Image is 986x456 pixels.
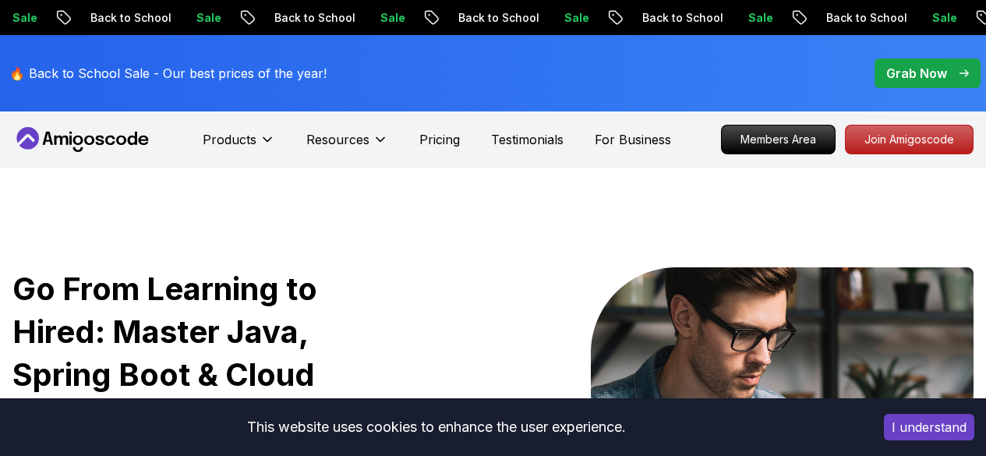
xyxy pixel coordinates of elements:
[267,10,317,26] p: Sale
[491,130,564,149] a: Testimonials
[635,10,685,26] p: Sale
[722,125,835,154] p: Members Area
[306,130,388,161] button: Resources
[419,130,460,149] a: Pricing
[713,10,819,26] p: Back to School
[203,130,256,149] p: Products
[203,130,275,161] button: Products
[12,410,861,444] div: This website uses cookies to enhance the user experience.
[345,10,451,26] p: Back to School
[721,125,836,154] a: Members Area
[886,64,947,83] p: Grab Now
[529,10,635,26] p: Back to School
[845,125,974,154] a: Join Amigoscode
[161,10,267,26] p: Back to School
[306,130,369,149] p: Resources
[595,130,671,149] a: For Business
[846,125,973,154] p: Join Amigoscode
[9,64,327,83] p: 🔥 Back to School Sale - Our best prices of the year!
[83,10,133,26] p: Sale
[451,10,501,26] p: Sale
[884,414,974,440] button: Accept cookies
[819,10,869,26] p: Sale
